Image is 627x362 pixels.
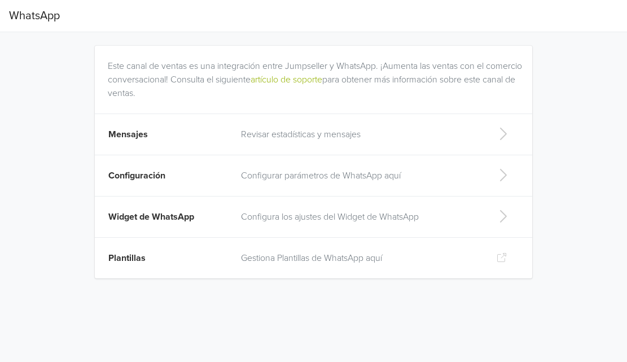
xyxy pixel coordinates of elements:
[241,169,479,182] p: Configurar parámetros de WhatsApp aquí
[9,5,60,27] span: WhatsApp
[241,128,479,141] p: Revisar estadísticas y mensajes
[108,211,194,223] span: Widget de WhatsApp
[108,129,148,140] span: Mensajes
[241,251,479,265] p: Gestiona Plantillas de WhatsApp aquí
[108,170,165,181] span: Configuración
[251,74,322,85] a: artículo de soporte
[241,210,479,224] p: Configura los ajustes del Widget de WhatsApp
[108,46,524,100] div: Este canal de ventas es una integración entre Jumpseller y WhatsApp. ¡Aumenta las ventas con el c...
[108,252,146,264] span: Plantillas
